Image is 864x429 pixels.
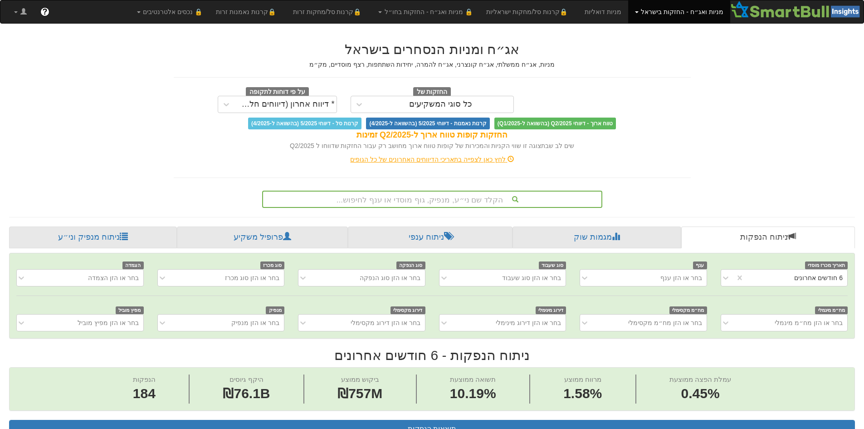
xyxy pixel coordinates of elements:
div: 6 חודשים אחרונים [794,273,843,282]
span: ₪76.1B [223,386,270,401]
span: 1.58% [563,384,602,404]
span: 0.45% [669,384,731,404]
span: 184 [133,384,156,404]
a: מגמות שוק [513,227,681,248]
h2: אג״ח ומניות הנסחרים בישראל [174,42,691,57]
div: שים לב שבתצוגה זו שווי הקניות והמכירות של קופות טווח ארוך מחושב רק עבור החזקות שדווחו ל Q2/2025 [174,141,691,150]
a: מניות דואליות [578,0,628,23]
span: ביקוש ממוצע [341,375,379,383]
div: בחר או הזן מפיץ מוביל [78,318,139,327]
div: בחר או הזן דירוג מינימלי [496,318,561,327]
span: על פי דוחות לתקופה [246,87,309,97]
div: בחר או הזן דירוג מקסימלי [351,318,420,327]
a: ניתוח מנפיק וני״ע [9,227,177,248]
span: ענף [693,261,707,269]
div: בחר או הזן מח״מ מקסימלי [628,318,702,327]
span: קרנות סל - דיווחי 5/2025 (בהשוואה ל-4/2025) [248,118,361,129]
div: * דיווח אחרון (דיווחים חלקיים) [237,100,335,109]
div: בחר או הזן סוג מכרז [225,273,280,282]
a: ? [34,0,56,23]
span: ? [42,7,47,16]
div: החזקות קופות טווח ארוך ל-Q2/2025 זמינות [174,129,691,141]
span: טווח ארוך - דיווחי Q2/2025 (בהשוואה ל-Q1/2025) [494,118,616,129]
span: מפיץ מוביל [116,306,144,314]
span: דירוג מינימלי [536,306,566,314]
span: הצמדה [122,261,144,269]
div: בחר או הזן מנפיק [231,318,279,327]
div: לחץ כאן לצפייה בתאריכי הדיווחים האחרונים של כל הגופים [167,155,698,164]
div: בחר או הזן סוג הנפקה [360,273,420,282]
span: מנפיק [266,306,284,314]
span: סוג שעבוד [539,261,566,269]
a: 🔒קרנות סל/מחקות ישראליות [479,0,577,23]
span: מח״מ מינמלי [815,306,848,314]
span: סוג מכרז [260,261,285,269]
span: 10.19% [450,384,496,404]
span: דירוג מקסימלי [391,306,425,314]
span: ₪757M [337,386,382,401]
div: בחר או הזן ענף [660,273,702,282]
span: סוג הנפקה [396,261,425,269]
a: ניתוח הנפקות [681,227,855,248]
span: מח״מ מקסימלי [669,306,707,314]
span: החזקות של [413,87,451,97]
span: תאריך מכרז מוסדי [805,261,848,269]
div: בחר או הזן סוג שעבוד [502,273,561,282]
span: מרווח ממוצע [564,375,601,383]
span: קרנות נאמנות - דיווחי 5/2025 (בהשוואה ל-4/2025) [366,118,489,129]
a: ניתוח ענפי [348,227,513,248]
div: בחר או הזן הצמדה [88,273,139,282]
span: עמלת הפצה ממוצעת [669,375,731,383]
div: בחר או הזן מח״מ מינמלי [775,318,843,327]
div: כל סוגי המשקיעים [409,100,472,109]
span: היקף גיוסים [229,375,263,383]
span: הנפקות [133,375,156,383]
a: 🔒 מניות ואג״ח - החזקות בחו״ל [371,0,479,23]
a: 🔒קרנות נאמנות זרות [209,0,286,23]
img: Smartbull [730,0,864,19]
div: הקלד שם ני״ע, מנפיק, גוף מוסדי או ענף לחיפוש... [263,192,601,207]
a: מניות ואג״ח - החזקות בישראל [628,0,730,23]
a: 🔒 נכסים אלטרנטיבים [130,0,210,23]
span: תשואה ממוצעת [450,375,496,383]
a: 🔒קרנות סל/מחקות זרות [286,0,371,23]
h5: מניות, אג״ח ממשלתי, אג״ח קונצרני, אג״ח להמרה, יחידות השתתפות, רצף מוסדיים, מק״מ [174,61,691,68]
h2: ניתוח הנפקות - 6 חודשים אחרונים [9,348,855,363]
a: פרופיל משקיע [177,227,347,248]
